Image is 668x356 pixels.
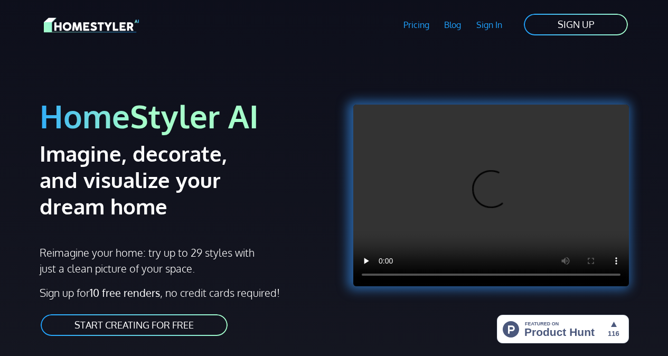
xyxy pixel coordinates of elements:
[40,245,256,276] p: Reimagine your home: try up to 29 styles with just a clean picture of your space.
[437,13,469,37] a: Blog
[40,140,270,219] h2: Imagine, decorate, and visualize your dream home
[40,285,328,301] p: Sign up for , no credit cards required!
[396,13,437,37] a: Pricing
[523,13,629,36] a: SIGN UP
[497,315,629,343] img: HomeStyler AI - Interior Design Made Easy: One Click to Your Dream Home | Product Hunt
[90,286,160,299] strong: 10 free renders
[40,313,229,337] a: START CREATING FOR FREE
[40,96,328,136] h1: HomeStyler AI
[44,16,139,34] img: HomeStyler AI logo
[469,13,510,37] a: Sign In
